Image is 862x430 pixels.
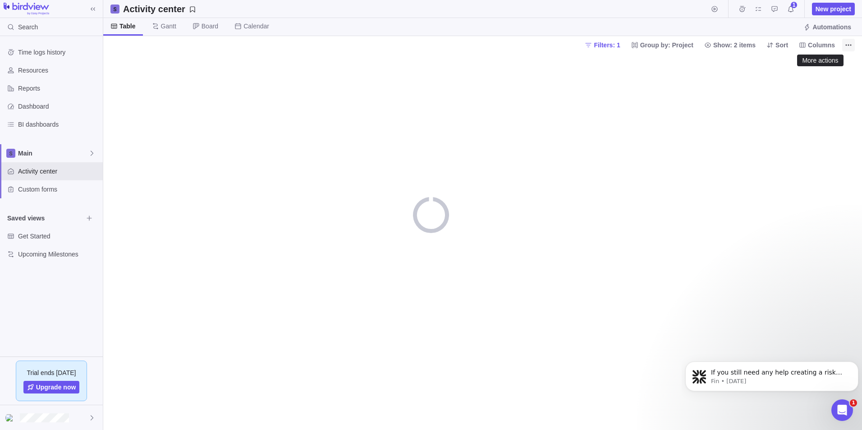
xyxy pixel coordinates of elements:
[581,39,624,51] span: Filters: 1
[768,3,781,15] span: Approval requests
[800,21,855,33] span: Automations
[5,412,16,423] div: Shobnom Sultana
[4,3,49,15] img: logo
[736,3,748,15] span: Time logs
[808,41,835,50] span: Columns
[802,57,838,64] div: More actions
[36,383,76,392] span: Upgrade now
[119,3,200,15] span: Save your current layout and filters as a View
[5,414,16,421] img: Show
[18,149,88,158] span: Main
[413,197,449,233] div: loading
[850,399,857,407] span: 1
[202,22,218,31] span: Board
[713,41,756,50] span: Show: 2 items
[640,41,693,50] span: Group by: Project
[816,5,851,14] span: New project
[752,7,765,14] a: My assignments
[18,185,99,194] span: Custom forms
[784,7,797,14] a: Notifications
[795,39,839,51] span: Columns
[775,41,788,50] span: Sort
[763,39,792,51] span: Sort
[812,3,855,15] span: New project
[18,66,99,75] span: Resources
[18,250,99,259] span: Upcoming Milestones
[736,7,748,14] a: Time logs
[752,3,765,15] span: My assignments
[594,41,620,50] span: Filters: 1
[18,102,99,111] span: Dashboard
[18,23,38,32] span: Search
[18,84,99,93] span: Reports
[243,22,269,31] span: Calendar
[27,368,76,377] span: Trial ends [DATE]
[701,39,759,51] span: Show: 2 items
[161,22,176,31] span: Gantt
[23,381,80,393] a: Upgrade now
[768,7,781,14] a: Approval requests
[123,3,185,15] h2: Activity center
[18,120,99,129] span: BI dashboards
[831,399,853,421] iframe: Intercom live chat
[18,48,99,57] span: Time logs history
[682,343,862,406] iframe: Intercom notifications message
[119,22,136,31] span: Table
[7,214,83,223] span: Saved views
[812,23,851,32] span: Automations
[18,232,99,241] span: Get Started
[708,3,721,15] span: Start timer
[18,167,99,176] span: Activity center
[83,212,96,224] span: Browse views
[784,3,797,15] span: Notifications
[628,39,697,51] span: Group by: Project
[842,39,855,51] span: More actions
